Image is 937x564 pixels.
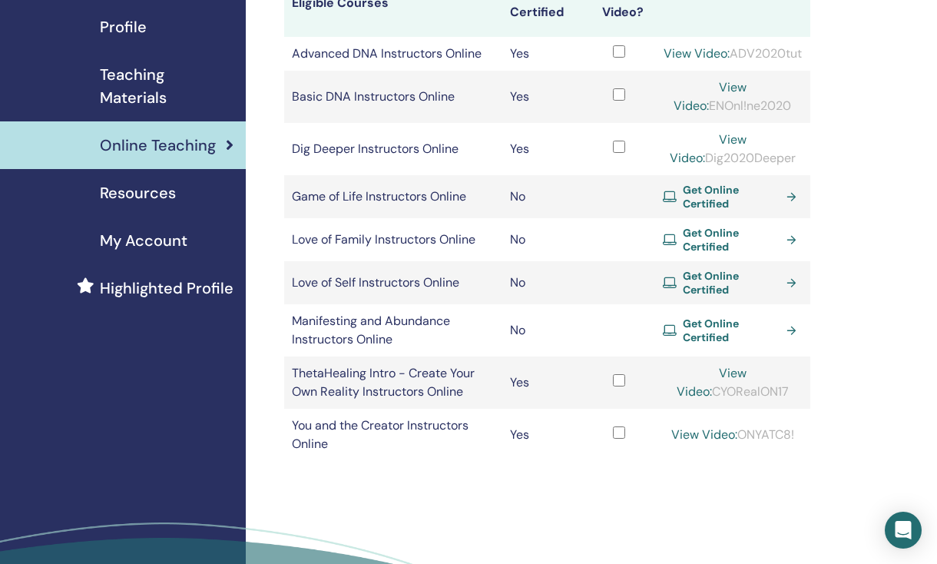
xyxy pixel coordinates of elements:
span: Profile [100,15,147,38]
td: Advanced DNA Instructors Online [284,37,502,71]
span: Get Online Certified [683,183,780,211]
a: Get Online Certified [663,183,803,211]
a: View Video: [674,79,747,114]
div: CYORealON17 [663,364,803,401]
a: View Video: [670,131,747,166]
a: View Video: [677,365,747,400]
td: Love of Self Instructors Online [284,261,502,304]
td: Yes [502,409,583,461]
span: Get Online Certified [683,226,780,254]
span: Get Online Certified [683,317,780,344]
a: View Video: [671,426,737,443]
span: Online Teaching [100,134,216,157]
div: Open Intercom Messenger [885,512,922,549]
td: Yes [502,357,583,409]
div: ONYATC8! [663,426,803,444]
td: No [502,175,583,218]
td: Dig Deeper Instructors Online [284,123,502,175]
div: ADV2020tut [663,45,803,63]
div: Dig2020Deeper [663,131,803,168]
span: Teaching Materials [100,63,233,109]
td: No [502,261,583,304]
span: Highlighted Profile [100,277,233,300]
span: Get Online Certified [683,269,780,297]
td: No [502,304,583,357]
td: Love of Family Instructors Online [284,218,502,261]
div: ENOnl!ne2020 [663,78,803,115]
td: ThetaHealing Intro - Create Your Own Reality Instructors Online [284,357,502,409]
td: Manifesting and Abundance Instructors Online [284,304,502,357]
a: Get Online Certified [663,269,803,297]
a: Get Online Certified [663,317,803,344]
td: Yes [502,71,583,123]
td: Yes [502,37,583,71]
td: You and the Creator Instructors Online [284,409,502,461]
a: Get Online Certified [663,226,803,254]
span: My Account [100,229,187,252]
a: View Video: [664,45,730,61]
span: Resources [100,181,176,204]
td: Game of Life Instructors Online [284,175,502,218]
td: Basic DNA Instructors Online [284,71,502,123]
td: No [502,218,583,261]
td: Yes [502,123,583,175]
